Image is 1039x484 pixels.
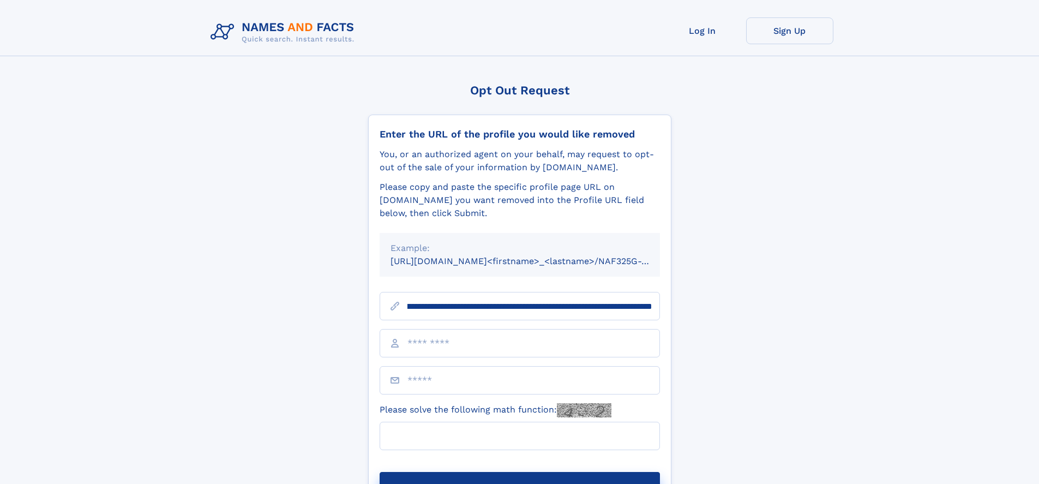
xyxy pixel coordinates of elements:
[380,403,611,417] label: Please solve the following math function:
[746,17,833,44] a: Sign Up
[659,17,746,44] a: Log In
[380,181,660,220] div: Please copy and paste the specific profile page URL on [DOMAIN_NAME] you want removed into the Pr...
[206,17,363,47] img: Logo Names and Facts
[391,256,681,266] small: [URL][DOMAIN_NAME]<firstname>_<lastname>/NAF325G-xxxxxxxx
[380,148,660,174] div: You, or an authorized agent on your behalf, may request to opt-out of the sale of your informatio...
[391,242,649,255] div: Example:
[368,83,671,97] div: Opt Out Request
[380,128,660,140] div: Enter the URL of the profile you would like removed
